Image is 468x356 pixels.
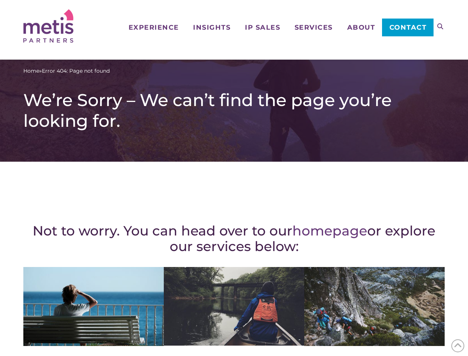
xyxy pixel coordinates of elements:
[245,24,280,31] span: IP Sales
[23,90,445,131] h1: We’re Sorry – We can’t find the page you’re looking for.
[23,9,73,43] img: Metis Partners
[382,19,434,36] a: Contact
[389,24,427,31] span: Contact
[23,223,445,254] h2: Not to worry. You can head over to our or explore our services below:
[42,67,110,75] span: Error 404: Page not found
[129,24,179,31] span: Experience
[23,67,110,75] span: »
[347,24,375,31] span: About
[295,24,333,31] span: Services
[193,24,230,31] span: Insights
[23,67,39,75] a: Home
[292,222,367,239] a: homepage
[451,339,464,352] span: Back to Top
